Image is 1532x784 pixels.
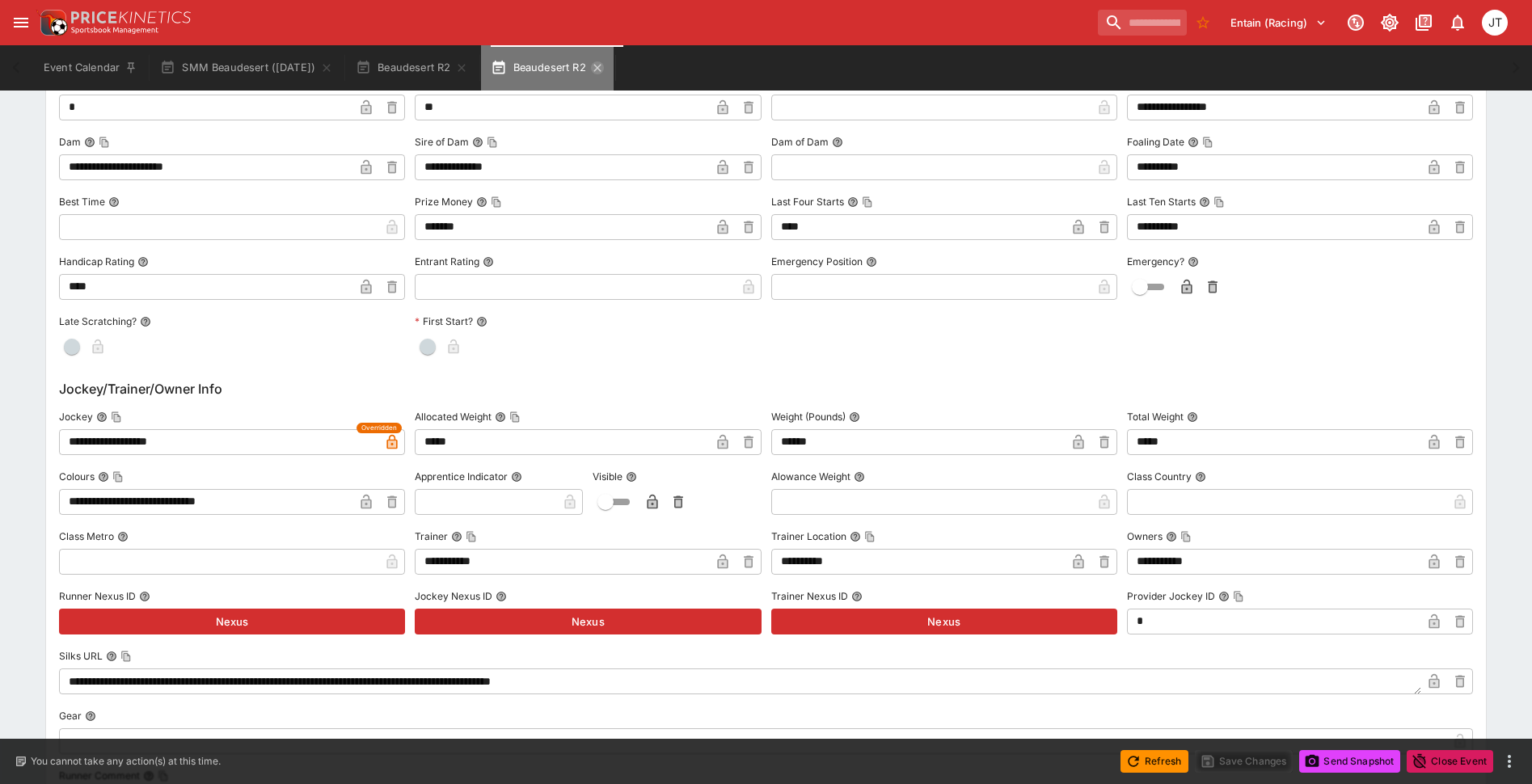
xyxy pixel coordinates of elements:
button: Emergency? [1188,256,1199,268]
p: Foaling Date [1127,135,1184,149]
button: ColoursCopy To Clipboard [98,471,109,483]
button: Prize MoneyCopy To Clipboard [476,196,487,208]
p: Weight (Pounds) [771,410,846,424]
p: Jockey [59,410,93,424]
button: Weight (Pounds) [849,411,860,423]
p: Trainer Location [771,529,846,543]
button: Class Country [1195,471,1206,483]
button: Copy To Clipboard [1213,196,1225,208]
p: Last Four Starts [771,195,844,209]
img: PriceKinetics Logo [36,6,68,39]
span: Overridden [361,423,397,433]
button: Copy To Clipboard [862,196,873,208]
button: Beaudesert R2 [481,45,613,91]
button: Allocated WeightCopy To Clipboard [495,411,506,423]
button: Handicap Rating [137,256,149,268]
p: Alowance Weight [771,470,850,483]
button: Foaling DateCopy To Clipboard [1188,137,1199,148]
h6: Jockey/Trainer/Owner Info [59,379,1473,398]
button: Copy To Clipboard [99,137,110,148]
button: Copy To Clipboard [491,196,502,208]
button: Last Four StartsCopy To Clipboard [847,196,859,208]
button: Nexus [771,609,1117,634]
button: TrainerCopy To Clipboard [451,531,462,542]
button: Sire of DamCopy To Clipboard [472,137,483,148]
button: First Start? [476,316,487,327]
button: Copy To Clipboard [1202,137,1213,148]
button: Refresh [1121,750,1188,773]
p: Trainer Nexus ID [771,589,848,603]
button: Alowance Weight [854,471,865,483]
p: Apprentice Indicator [415,470,508,483]
button: Entrant Rating [483,256,494,268]
p: Class Metro [59,529,114,543]
p: Silks URL [59,649,103,663]
button: Copy To Clipboard [466,531,477,542]
button: SMM Beaudesert ([DATE]) [150,45,343,91]
button: Close Event [1407,750,1493,773]
p: Runner Nexus ID [59,589,136,603]
button: Provider Jockey IDCopy To Clipboard [1218,591,1230,602]
button: Class Metro [117,531,129,542]
p: Jockey Nexus ID [415,589,492,603]
button: Copy To Clipboard [1233,591,1244,602]
p: Colours [59,470,95,483]
p: Entrant Rating [415,255,479,268]
button: Copy To Clipboard [509,411,521,423]
button: Copy To Clipboard [1180,531,1192,542]
p: First Start? [415,314,473,328]
p: Last Ten Starts [1127,195,1196,209]
button: Visible [626,471,637,483]
button: Best Time [108,196,120,208]
p: Class Country [1127,470,1192,483]
p: You cannot take any action(s) at this time. [31,754,221,769]
button: DamCopy To Clipboard [84,137,95,148]
img: Sportsbook Management [71,27,158,34]
p: Trainer [415,529,448,543]
p: Gear [59,709,82,723]
input: search [1098,10,1187,36]
p: Dam of Dam [771,135,829,149]
button: No Bookmarks [1190,10,1216,36]
button: open drawer [6,8,36,37]
button: Copy To Clipboard [487,137,498,148]
button: Late Scratching? [140,316,151,327]
button: Copy To Clipboard [864,531,876,542]
button: Silks URLCopy To Clipboard [106,651,117,662]
button: Toggle light/dark mode [1375,8,1404,37]
button: Josh Tanner [1477,5,1513,40]
button: Copy To Clipboard [120,651,132,662]
p: Dam [59,135,81,149]
p: Total Weight [1127,410,1184,424]
button: JockeyCopy To Clipboard [96,411,108,423]
button: Copy To Clipboard [111,411,122,423]
div: Josh Tanner [1482,10,1508,36]
p: Allocated Weight [415,410,492,424]
button: Last Ten StartsCopy To Clipboard [1199,196,1210,208]
button: Emergency Position [866,256,877,268]
p: Provider Jockey ID [1127,589,1215,603]
button: Dam of Dam [832,137,843,148]
button: Trainer Nexus ID [851,591,863,602]
button: Nexus [415,609,761,634]
button: Nexus [59,609,405,634]
img: PriceKinetics [71,11,191,23]
button: Apprentice Indicator [511,471,522,483]
button: Gear [85,710,96,722]
p: Late Scratching? [59,314,137,328]
button: Jockey Nexus ID [496,591,507,602]
p: Handicap Rating [59,255,134,268]
button: Documentation [1409,8,1438,37]
button: Total Weight [1187,411,1198,423]
button: Select Tenant [1221,10,1336,36]
button: OwnersCopy To Clipboard [1166,531,1177,542]
button: Trainer LocationCopy To Clipboard [850,531,861,542]
p: Owners [1127,529,1163,543]
p: Emergency? [1127,255,1184,268]
p: Best Time [59,195,105,209]
p: Sire of Dam [415,135,469,149]
p: Prize Money [415,195,473,209]
p: Emergency Position [771,255,863,268]
button: Runner Nexus ID [139,591,150,602]
button: Send Snapshot [1299,750,1400,773]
